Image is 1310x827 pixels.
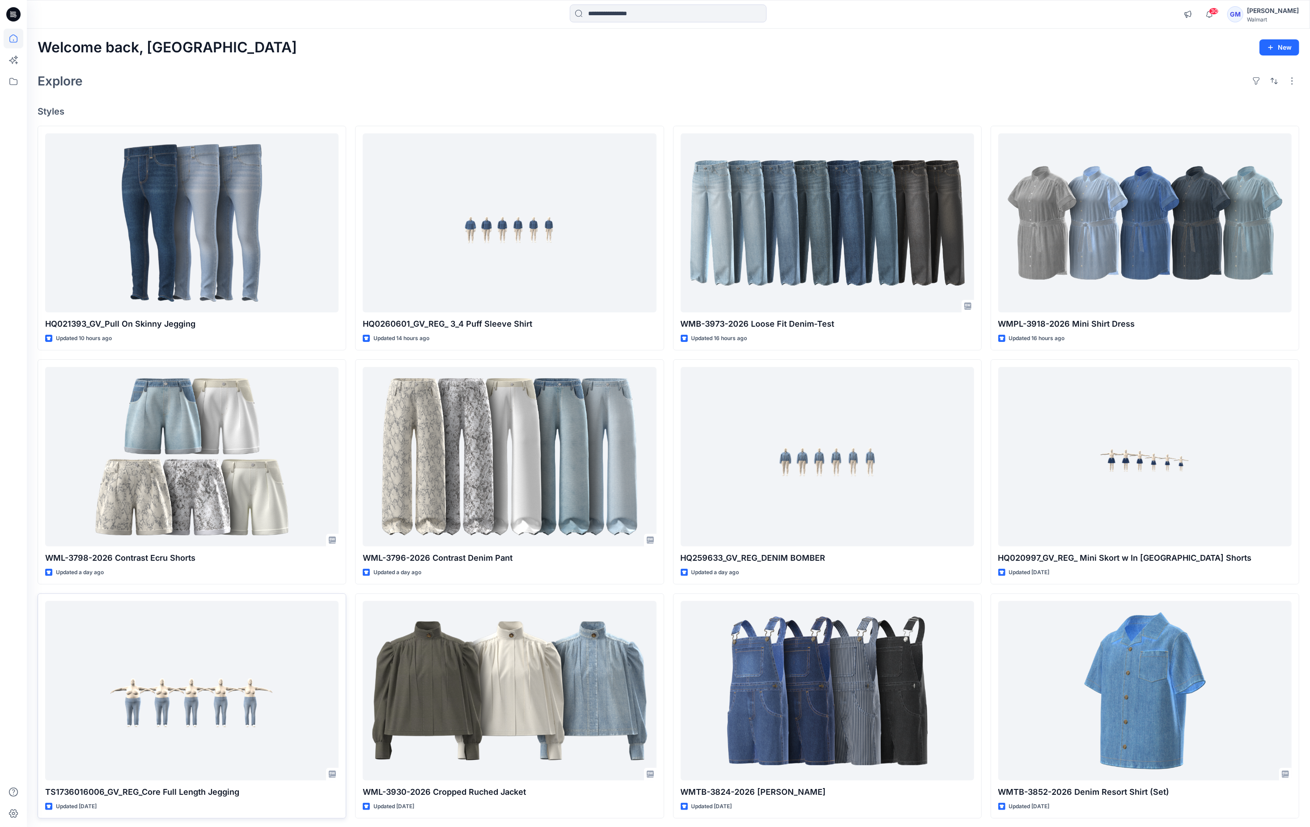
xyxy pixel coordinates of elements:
[56,334,112,343] p: Updated 10 hours ago
[691,568,739,577] p: Updated a day ago
[1247,5,1299,16] div: [PERSON_NAME]
[373,802,414,811] p: Updated [DATE]
[38,39,297,56] h2: Welcome back, [GEOGRAPHIC_DATA]
[45,133,339,312] a: HQ021393_GV_Pull On Skinny Jegging
[1009,568,1050,577] p: Updated [DATE]
[45,601,339,780] a: TS1736016006_GV_REG_Core Full Length Jegging
[373,568,421,577] p: Updated a day ago
[1209,8,1219,15] span: 30
[681,552,974,564] p: HQ259633_GV_REG_DENIM BOMBER
[681,786,974,798] p: WMTB-3824-2026 [PERSON_NAME]
[681,318,974,330] p: WMB-3973-2026 Loose Fit Denim-Test
[998,786,1292,798] p: WMTB-3852-2026 Denim Resort Shirt (Set)
[681,367,974,546] a: HQ259633_GV_REG_DENIM BOMBER
[363,318,656,330] p: HQ0260601_GV_REG_ 3_4 Puff Sleeve Shirt
[691,802,732,811] p: Updated [DATE]
[363,367,656,546] a: WML-3796-2026 Contrast Denim Pant
[681,601,974,780] a: WMTB-3824-2026 Shortall
[45,552,339,564] p: WML-3798-2026 Contrast Ecru Shorts
[38,74,83,88] h2: Explore
[998,133,1292,312] a: WMPL-3918-2026 Mini Shirt Dress
[373,334,429,343] p: Updated 14 hours ago
[363,133,656,312] a: HQ0260601_GV_REG_ 3_4 Puff Sleeve Shirt
[363,786,656,798] p: WML-3930-2026 Cropped Ruched Jacket
[1247,16,1299,23] div: Walmart
[998,601,1292,780] a: WMTB-3852-2026 Denim Resort Shirt (Set)
[363,552,656,564] p: WML-3796-2026 Contrast Denim Pant
[998,318,1292,330] p: WMPL-3918-2026 Mini Shirt Dress
[1009,334,1065,343] p: Updated 16 hours ago
[56,568,104,577] p: Updated a day ago
[45,367,339,546] a: WML-3798-2026 Contrast Ecru Shorts
[1227,6,1243,22] div: GM
[681,133,974,312] a: WMB-3973-2026 Loose Fit Denim-Test
[45,318,339,330] p: HQ021393_GV_Pull On Skinny Jegging
[1009,802,1050,811] p: Updated [DATE]
[998,552,1292,564] p: HQ020997_GV_REG_ Mini Skort w In [GEOGRAPHIC_DATA] Shorts
[363,601,656,780] a: WML-3930-2026 Cropped Ruched Jacket
[45,786,339,798] p: TS1736016006_GV_REG_Core Full Length Jegging
[1259,39,1299,55] button: New
[56,802,97,811] p: Updated [DATE]
[691,334,747,343] p: Updated 16 hours ago
[38,106,1299,117] h4: Styles
[998,367,1292,546] a: HQ020997_GV_REG_ Mini Skort w In Jersey Shorts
